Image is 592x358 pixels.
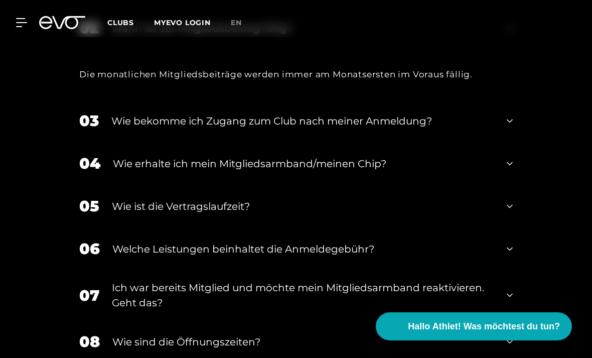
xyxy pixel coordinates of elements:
[376,312,572,340] button: Hallo Athlet! Was möchtest du tun?
[112,199,494,214] div: Wie ist die Vertragslaufzeit?
[112,280,494,310] div: Ich war bereits Mitglied und möchte mein Mitgliedsarmband reaktivieren. Geht das?
[112,334,494,349] div: Wie sind die Öffnungszeiten?
[79,152,100,175] div: 04
[79,284,99,307] div: 07
[154,18,211,27] a: MYEVO LOGIN
[79,195,99,217] div: 05
[107,18,154,27] a: Clubs
[79,66,513,82] div: Die monatlichen Mitgliedsbeiträge werden immer am Monatsersten im Voraus fällig.
[113,156,494,171] div: Wie erhalte ich mein Mitgliedsarmband/meinen Chip?
[79,237,100,260] div: 06
[79,109,99,132] div: 03
[79,330,100,353] div: 08
[231,18,242,27] span: en
[231,17,254,29] a: en
[107,18,134,27] span: Clubs
[112,242,494,257] div: Welche Leistungen beinhaltet die Anmeldegebühr?
[408,320,560,333] span: Hallo Athlet! Was möchtest du tun?
[111,113,494,129] div: Wie bekomme ich Zugang zum Club nach meiner Anmeldung?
